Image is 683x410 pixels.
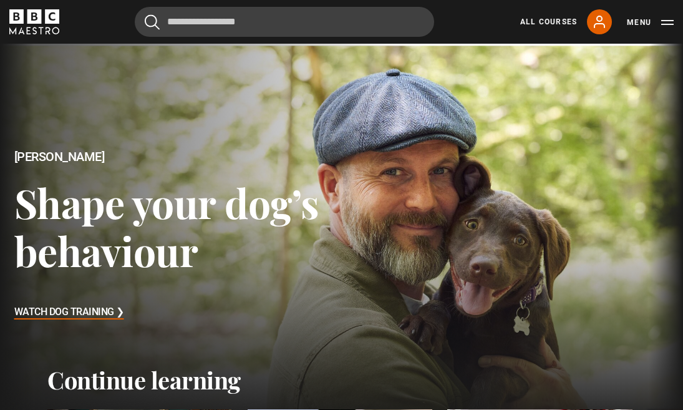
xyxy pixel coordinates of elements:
svg: BBC Maestro [9,9,59,34]
input: Search [135,7,434,37]
a: All Courses [520,16,577,27]
h3: Watch Dog Training ❯ [14,303,124,322]
h3: Shape your dog’s behaviour [14,178,342,275]
h2: Continue learning [47,366,636,394]
button: Submit the search query [145,14,160,30]
h2: [PERSON_NAME] [14,150,342,164]
button: Toggle navigation [627,16,674,29]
